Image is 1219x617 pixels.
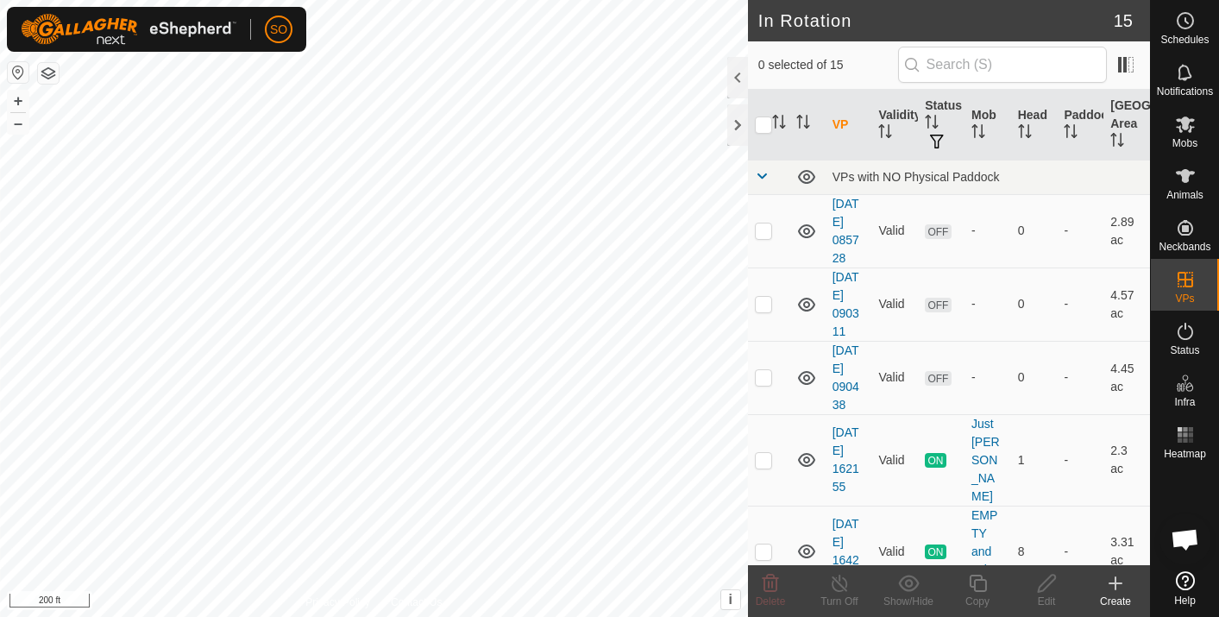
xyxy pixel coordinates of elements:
td: - [1057,268,1103,341]
div: Copy [943,594,1012,609]
span: OFF [925,298,951,312]
a: [DATE] 090311 [833,270,859,338]
a: [DATE] 164233 [833,517,859,585]
span: Heatmap [1164,449,1206,459]
p-sorticon: Activate to sort [1064,127,1078,141]
img: Gallagher Logo [21,14,236,45]
th: Status [918,90,965,161]
th: [GEOGRAPHIC_DATA] Area [1103,90,1150,161]
th: VP [826,90,872,161]
th: Paddock [1057,90,1103,161]
p-sorticon: Activate to sort [925,117,939,131]
div: VPs with NO Physical Paddock [833,170,1143,184]
td: 4.45 ac [1103,341,1150,414]
span: Mobs [1172,138,1197,148]
td: 8 [1011,506,1058,597]
span: i [728,592,732,607]
td: 0 [1011,341,1058,414]
td: 2.3 ac [1103,414,1150,506]
p-sorticon: Activate to sort [1018,127,1032,141]
span: OFF [925,371,951,386]
td: Valid [871,414,918,506]
button: i [721,590,740,609]
td: - [1057,506,1103,597]
a: [DATE] 090438 [833,343,859,412]
span: Infra [1174,397,1195,407]
div: - [971,368,1004,387]
td: - [1057,414,1103,506]
div: Show/Hide [874,594,943,609]
td: 4.57 ac [1103,268,1150,341]
span: Schedules [1160,35,1209,45]
p-sorticon: Activate to sort [772,117,786,131]
span: VPs [1175,293,1194,304]
td: Valid [871,194,918,268]
a: [DATE] 085728 [833,197,859,265]
a: Privacy Policy [305,595,370,610]
button: Reset Map [8,62,28,83]
th: Mob [965,90,1011,161]
button: + [8,91,28,111]
p-sorticon: Activate to sort [1110,135,1124,149]
div: - [971,295,1004,313]
span: 0 selected of 15 [758,56,898,74]
span: Status [1170,345,1199,356]
th: Head [1011,90,1058,161]
div: Just [PERSON_NAME] [971,415,1004,506]
span: Animals [1166,190,1203,200]
span: Notifications [1157,86,1213,97]
td: Valid [871,341,918,414]
td: - [1057,341,1103,414]
span: SO [270,21,287,39]
div: Edit [1012,594,1081,609]
div: Turn Off [805,594,874,609]
a: Contact Us [391,595,442,610]
h2: In Rotation [758,10,1114,31]
span: OFF [925,224,951,239]
td: Valid [871,268,918,341]
input: Search (S) [898,47,1107,83]
div: EMPTY and calves [971,507,1004,597]
th: Validity [871,90,918,161]
td: 3.31 ac [1103,506,1150,597]
span: Neckbands [1159,242,1210,252]
span: Help [1174,595,1196,606]
a: [DATE] 162155 [833,425,859,494]
td: 0 [1011,268,1058,341]
p-sorticon: Activate to sort [796,117,810,131]
td: 0 [1011,194,1058,268]
td: - [1057,194,1103,268]
td: 2.89 ac [1103,194,1150,268]
span: 15 [1114,8,1133,34]
a: Help [1151,564,1219,613]
p-sorticon: Activate to sort [971,127,985,141]
span: Delete [756,595,786,608]
button: – [8,113,28,134]
div: Open chat [1159,513,1211,565]
div: Create [1081,594,1150,609]
td: 1 [1011,414,1058,506]
span: ON [925,545,946,559]
td: Valid [871,506,918,597]
span: ON [925,453,946,468]
div: - [971,222,1004,240]
p-sorticon: Activate to sort [878,127,892,141]
button: Map Layers [38,63,59,84]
